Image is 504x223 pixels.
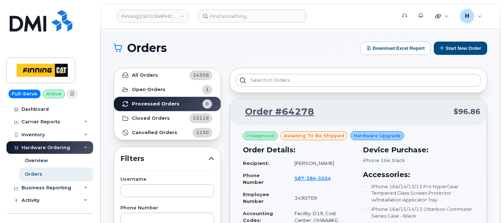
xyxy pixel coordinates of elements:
[132,101,179,107] strong: Processed Orders
[127,43,167,53] span: Orders
[246,133,274,139] span: Preapproved
[316,175,331,181] span: 5554
[114,68,221,82] a: All Orders14358
[243,172,264,185] strong: Phone Number
[114,82,221,97] a: Open Orders1
[243,144,354,155] h3: Order Details:
[390,157,405,163] span: , black
[243,191,269,204] strong: Employee Number
[363,157,390,163] span: iPhone 16e
[363,206,474,219] li: iPhone 16e/15/14/13 Otterbox Commuter Series Case - Black
[132,130,177,136] strong: Cancelled Orders
[243,210,273,223] strong: Accounting Codes:
[434,42,487,55] button: Start New Order
[363,144,474,155] h3: Device Purchase:
[361,42,431,55] button: Download Excel Report
[294,175,340,181] a: 5872845554
[453,106,480,117] span: $96.86
[288,157,354,170] td: [PERSON_NAME]
[132,87,165,92] strong: Open Orders
[284,132,344,139] span: awaiting to be shipped
[196,129,209,136] span: 1230
[120,153,208,164] span: Filters
[288,188,354,207] td: 3490709
[206,100,209,107] span: 8
[304,175,316,181] span: 284
[120,206,214,210] label: Phone Number
[236,105,314,118] a: Order #64278
[236,74,481,87] input: Search in orders
[243,160,269,166] strong: Recipient:
[114,125,221,140] a: Cancelled Orders1230
[132,115,170,121] strong: Closed Orders
[114,97,221,111] a: Processed Orders8
[354,132,401,139] span: Hardware Upgrade
[206,86,209,93] span: 1
[294,175,331,181] span: 587
[363,183,474,203] li: iPhone 16e/14/13/13 Pro HyperGear Tempered Glass Screen Protector w/Installation Applicator Tray
[193,72,209,79] span: 14358
[120,177,214,182] label: Username
[114,111,221,125] a: Closed Orders13119
[193,115,209,122] span: 13119
[132,72,158,78] strong: All Orders
[363,169,474,180] h3: Accessories:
